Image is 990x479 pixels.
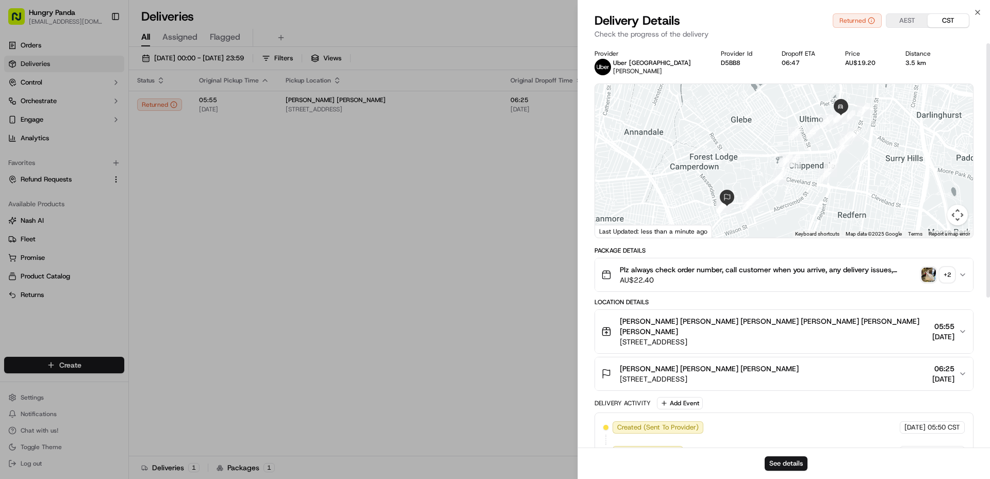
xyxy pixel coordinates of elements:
span: API Documentation [97,230,166,241]
button: [PERSON_NAME] [PERSON_NAME] [PERSON_NAME] [PERSON_NAME] [PERSON_NAME] [PERSON_NAME][STREET_ADDRES... [595,310,973,353]
span: [STREET_ADDRESS] [620,374,799,384]
img: Asif Zaman Khan [10,178,27,194]
a: Open this area in Google Maps (opens a new window) [598,224,632,238]
span: • [86,188,89,196]
span: Knowledge Base [21,230,79,241]
button: Keyboard shortcuts [795,230,839,238]
img: 1736555255976-a54dd68f-1ca7-489b-9aae-adbdc363a1c4 [10,98,29,117]
a: Terms (opens in new tab) [908,231,922,237]
div: 2 [823,163,837,177]
div: Provider Id [721,49,766,58]
button: photo_proof_of_pickup image+2 [921,268,954,282]
img: 1736555255976-a54dd68f-1ca7-489b-9aae-adbdc363a1c4 [21,188,29,196]
div: 23 [779,154,793,167]
a: Report a map error [929,231,970,237]
span: Delivery Details [595,12,680,29]
div: 4 [847,128,860,141]
span: [PERSON_NAME] [PERSON_NAME] [PERSON_NAME] [620,364,799,374]
div: 12 [773,170,787,184]
div: AU$19.20 [845,59,889,67]
div: Location Details [595,298,973,306]
span: Pylon [103,256,125,263]
span: • [34,160,38,168]
div: 20 [717,200,730,213]
div: 3.5 km [905,59,944,67]
button: Map camera controls [947,205,968,225]
span: [DATE] [904,423,926,432]
div: 14 [718,197,731,210]
button: See all [160,132,188,144]
span: [DATE] [932,332,954,342]
div: 8 [828,113,841,126]
span: Plz always check order number, call customer when you arrive, any delivery issues, Contact WhatsA... [620,265,917,275]
img: 8016278978528_b943e370aa5ada12b00a_72.png [22,98,40,117]
a: 💻API Documentation [83,226,170,245]
div: 13 [749,190,763,204]
p: Check the progress of the delivery [595,29,973,39]
div: 06:47 [782,59,829,67]
div: 22 [742,196,756,210]
img: photo_proof_of_pickup image [921,268,936,282]
div: Last Updated: less than a minute ago [595,225,712,238]
div: 24 [788,127,802,140]
button: Add Event [657,397,703,409]
div: Provider [595,49,704,58]
img: Nash [10,10,31,31]
span: [STREET_ADDRESS] [620,337,928,347]
button: Plz always check order number, call customer when you arrive, any delivery issues, Contact WhatsA... [595,258,973,291]
button: AEST [886,14,928,27]
div: 21 [718,197,732,210]
div: We're available if you need us! [46,109,142,117]
span: Map data ©2025 Google [846,231,902,237]
button: See details [765,456,807,471]
span: [PERSON_NAME] [613,67,662,75]
div: + 2 [940,268,954,282]
div: 27 [834,109,847,123]
span: Created (Sent To Provider) [617,423,699,432]
div: 3 [836,140,850,154]
span: 06:25 [932,364,954,374]
button: Returned [833,13,882,28]
div: 📗 [10,232,19,240]
button: CST [928,14,969,27]
a: Powered byPylon [73,255,125,263]
input: Got a question? Start typing here... [27,67,186,77]
div: Distance [905,49,944,58]
div: Dropoff ETA [782,49,829,58]
button: Start new chat [175,102,188,114]
span: [PERSON_NAME] [32,188,84,196]
div: Price [845,49,889,58]
img: uber-new-logo.jpeg [595,59,611,75]
div: 25 [806,125,819,139]
a: 📗Knowledge Base [6,226,83,245]
div: Start new chat [46,98,169,109]
div: 11 [787,154,800,168]
p: Welcome 👋 [10,41,188,58]
div: 9 [839,131,853,145]
div: 1 [817,170,831,183]
div: Package Details [595,246,973,255]
div: 6 [842,110,855,124]
span: 9月17日 [40,160,64,168]
div: 26 [820,115,833,128]
span: 8月27日 [91,188,115,196]
div: 5 [857,103,870,117]
div: 10 [824,159,837,172]
button: [PERSON_NAME] [PERSON_NAME] [PERSON_NAME][STREET_ADDRESS]06:25[DATE] [595,357,973,390]
span: [PERSON_NAME] [PERSON_NAME] [PERSON_NAME] [PERSON_NAME] [PERSON_NAME] [PERSON_NAME] [620,316,928,337]
span: 05:50 CST [928,423,960,432]
span: 05:55 [932,321,954,332]
div: 💻 [87,232,95,240]
button: D5BB8 [721,59,740,67]
div: Delivery Activity [595,399,651,407]
p: Uber [GEOGRAPHIC_DATA] [613,59,691,67]
div: 18 [716,199,730,212]
img: Google [598,224,632,238]
div: Past conversations [10,134,69,142]
span: [DATE] [932,374,954,384]
span: AU$22.40 [620,275,917,285]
